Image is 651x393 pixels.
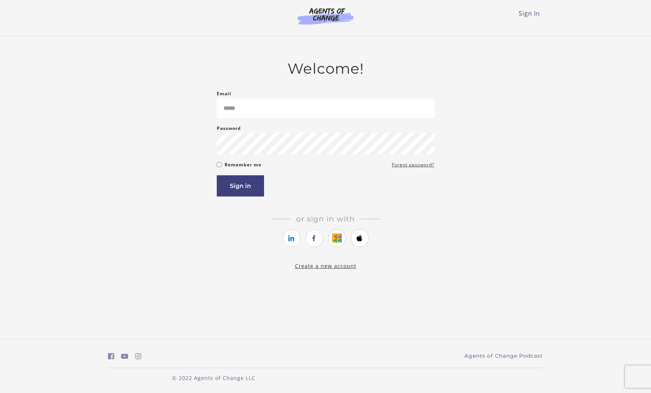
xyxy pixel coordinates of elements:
[519,9,540,17] a: Sign In
[121,351,128,362] a: https://www.youtube.com/c/AgentsofChangeTestPrepbyMeaganMitchell (Open in a new window)
[328,229,346,247] a: https://courses.thinkific.com/users/auth/google?ss%5Breferral%5D=&ss%5Buser_return_to%5D=&ss%5Bvi...
[295,262,356,269] a: Create a new account
[121,353,128,360] i: https://www.youtube.com/c/AgentsofChangeTestPrepbyMeaganMitchell (Open in a new window)
[217,124,241,133] label: Password
[290,7,361,25] img: Agents of Change Logo
[351,229,369,247] a: https://courses.thinkific.com/users/auth/apple?ss%5Breferral%5D=&ss%5Buser_return_to%5D=&ss%5Bvis...
[392,160,434,169] a: Forgot password?
[135,353,142,360] i: https://www.instagram.com/agentsofchangeprep/ (Open in a new window)
[217,175,264,196] button: Sign in
[305,229,323,247] a: https://courses.thinkific.com/users/auth/facebook?ss%5Breferral%5D=&ss%5Buser_return_to%5D=&ss%5B...
[283,229,301,247] a: https://courses.thinkific.com/users/auth/linkedin?ss%5Breferral%5D=&ss%5Buser_return_to%5D=&ss%5B...
[217,89,231,98] label: Email
[464,352,543,360] a: Agents of Change Podcast
[108,351,114,362] a: https://www.facebook.com/groups/aswbtestprep (Open in a new window)
[217,175,223,390] label: If you are a human, ignore this field
[217,60,434,77] h2: Welcome!
[290,214,361,223] span: Or sign in with
[108,374,320,382] p: © 2022 Agents of Change LLC
[108,353,114,360] i: https://www.facebook.com/groups/aswbtestprep (Open in a new window)
[225,160,261,169] label: Remember me
[135,351,142,362] a: https://www.instagram.com/agentsofchangeprep/ (Open in a new window)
